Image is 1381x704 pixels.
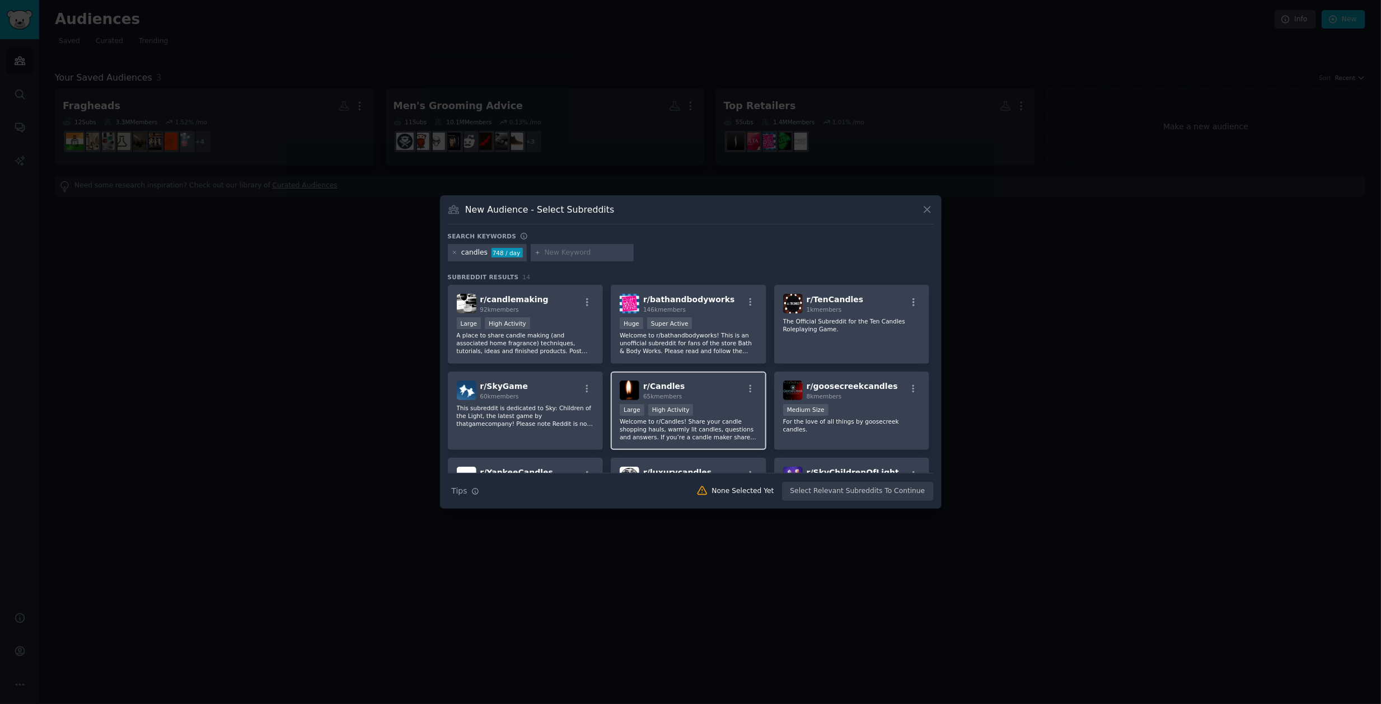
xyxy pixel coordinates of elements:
[461,248,488,258] div: candles
[457,467,476,486] img: YankeeCandles
[783,294,803,313] img: TenCandles
[620,381,639,400] img: Candles
[480,393,519,400] span: 60k members
[620,467,639,486] img: luxurycandles
[647,317,692,329] div: Super Active
[452,485,467,497] span: Tips
[620,417,757,441] p: Welcome to r/Candles! Share your candle shopping hauls, warmly lit candles, questions and answers...
[643,468,711,477] span: r/ luxurycandles
[457,381,476,400] img: SkyGame
[783,381,803,400] img: goosecreekcandles
[465,204,614,215] h3: New Audience - Select Subreddits
[457,331,594,355] p: A place to share candle making (and associated home fragrance) techniques, tutorials, ideas and f...
[480,382,528,391] span: r/ SkyGame
[457,404,594,428] p: This subreddit is dedicated to Sky: Children of the Light, the latest game by thatgamecompany! Pl...
[783,404,828,416] div: Medium Size
[620,331,757,355] p: Welcome to r/bathandbodyworks! This is an unofficial subreddit for fans of the store Bath & Body ...
[783,417,921,433] p: For the love of all things by goosecreek candles.
[807,306,842,313] span: 1k members
[807,295,864,304] span: r/ TenCandles
[620,294,639,313] img: bathandbodyworks
[643,295,734,304] span: r/ bathandbodyworks
[457,317,481,329] div: Large
[491,248,523,258] div: 748 / day
[480,306,519,313] span: 92k members
[783,467,803,486] img: SkyChildrenOfLight
[457,294,476,313] img: candlemaking
[712,486,774,496] div: None Selected Yet
[643,306,686,313] span: 146k members
[807,393,842,400] span: 8k members
[807,382,898,391] span: r/ goosecreekcandles
[545,248,630,258] input: New Keyword
[523,274,531,280] span: 14
[807,468,899,477] span: r/ SkyChildrenOfLight
[480,468,554,477] span: r/ YankeeCandles
[448,232,517,240] h3: Search keywords
[620,317,643,329] div: Huge
[643,393,682,400] span: 65k members
[643,382,685,391] span: r/ Candles
[485,317,530,329] div: High Activity
[648,404,694,416] div: High Activity
[783,317,921,333] p: The Official Subreddit for the Ten Candles Roleplaying Game.
[448,273,519,281] span: Subreddit Results
[480,295,549,304] span: r/ candlemaking
[448,481,483,501] button: Tips
[620,404,644,416] div: Large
